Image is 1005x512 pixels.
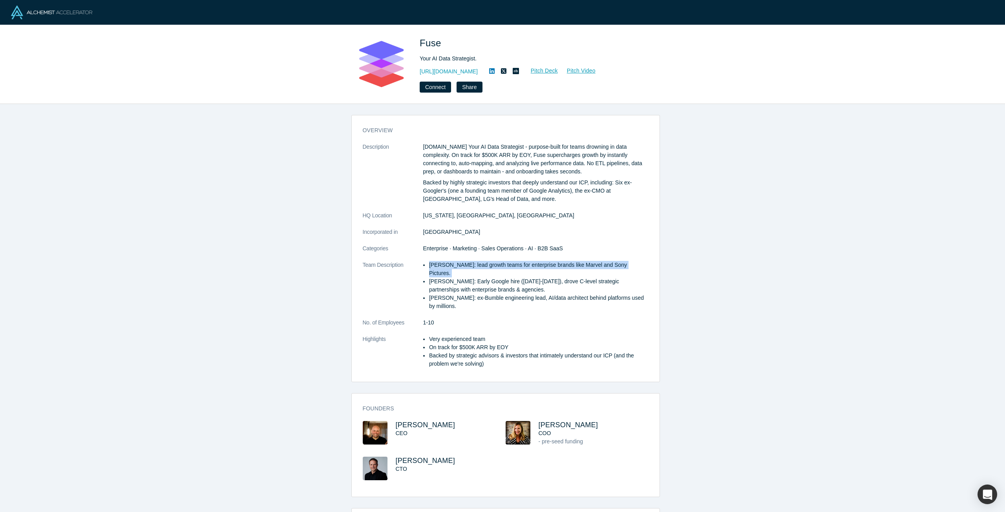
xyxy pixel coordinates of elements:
a: Pitch Deck [522,66,558,75]
a: [PERSON_NAME] [396,421,455,429]
span: Fuse [420,38,444,48]
div: Your AI Data Strategist. [420,55,640,63]
span: CTO [396,466,407,472]
li: [PERSON_NAME]: lead growth teams for enterprise brands like Marvel and Sony Pictures. [429,261,649,277]
a: [PERSON_NAME] [539,421,598,429]
dt: HQ Location [363,211,423,228]
span: - pre-seed funding [539,438,583,445]
span: Enterprise · Marketing · Sales Operations · AI · B2B SaaS [423,245,563,251]
dd: [GEOGRAPHIC_DATA] [423,228,649,236]
button: Connect [420,82,451,93]
img: Fuse's Logo [354,36,409,91]
dt: Categories [363,244,423,261]
li: [PERSON_NAME]: Early Google hire ([DATE]-[DATE]), drove C-level strategic partnerships with enter... [429,277,649,294]
span: COO [539,430,551,436]
img: Tom Counsell's Profile Image [363,457,387,480]
a: [URL][DOMAIN_NAME] [420,67,478,76]
dt: Incorporated in [363,228,423,244]
dt: Highlights [363,335,423,376]
p: [DOMAIN_NAME] Your AI Data Strategist - purpose-built for teams drowning in data complexity. On t... [423,143,649,176]
h3: overview [363,126,638,135]
h3: Founders [363,404,638,413]
dt: Team Description [363,261,423,319]
a: Pitch Video [558,66,596,75]
li: Backed by strategic advisors & investors that intimately understand our ICP (and the problem we'r... [429,352,649,368]
span: CEO [396,430,407,436]
a: [PERSON_NAME] [396,457,455,465]
dd: [US_STATE], [GEOGRAPHIC_DATA], [GEOGRAPHIC_DATA] [423,211,649,220]
dt: Description [363,143,423,211]
p: Backed by highly strategic investors that deeply understand our ICP, including: Six ex-Googler's ... [423,179,649,203]
img: Alchemist Logo [11,5,92,19]
li: Very experienced team [429,335,649,343]
dd: 1-10 [423,319,649,327]
li: On track for $500K ARR by EOY [429,343,649,352]
button: Share [457,82,482,93]
dt: No. of Employees [363,319,423,335]
li: [PERSON_NAME]: ex-Bumble engineering lead, AI/data architect behind platforms used by millions. [429,294,649,310]
img: Jill Randell's Profile Image [506,421,530,445]
img: Jeff Cherkassky's Profile Image [363,421,387,445]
